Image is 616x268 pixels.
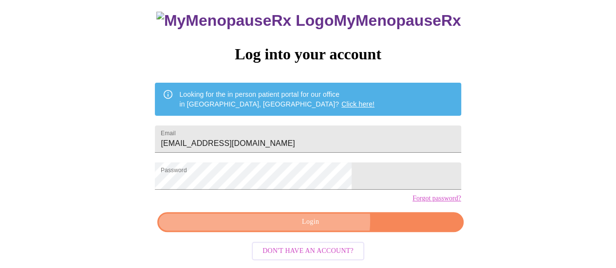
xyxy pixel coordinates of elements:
[157,212,463,232] button: Login
[341,100,374,108] a: Click here!
[179,86,374,113] div: Looking for the in person patient portal for our office in [GEOGRAPHIC_DATA], [GEOGRAPHIC_DATA]?
[156,12,461,30] h3: MyMenopauseRx
[168,216,452,228] span: Login
[412,195,461,202] a: Forgot password?
[156,12,334,30] img: MyMenopauseRx Logo
[262,245,354,257] span: Don't have an account?
[155,45,461,63] h3: Log into your account
[252,242,364,261] button: Don't have an account?
[249,246,367,254] a: Don't have an account?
